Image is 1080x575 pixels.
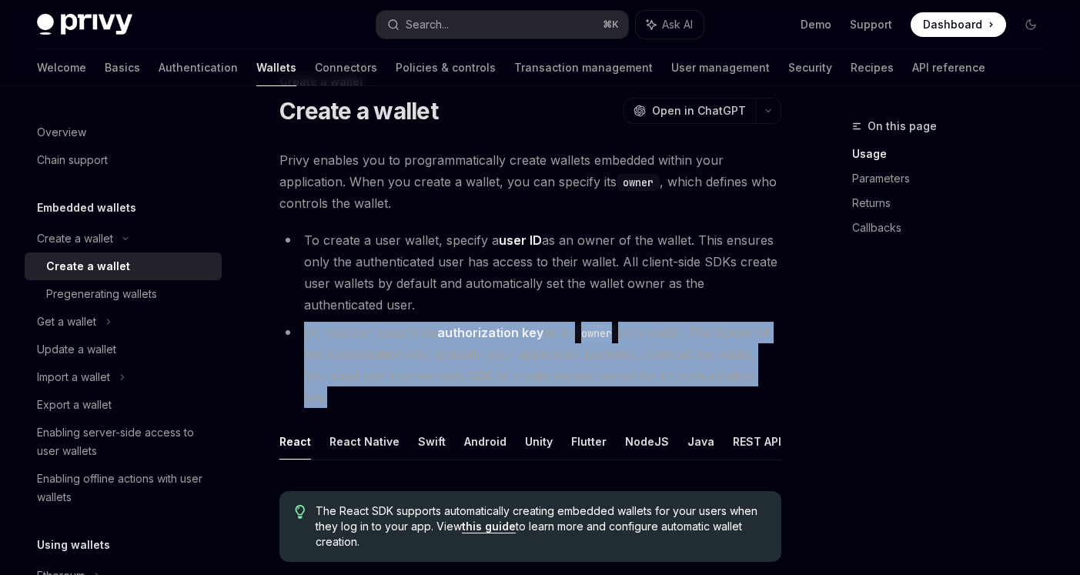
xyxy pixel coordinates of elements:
li: To create a user wallet, specify a as an owner of the wallet. This ensures only the authenticated... [279,229,781,316]
a: Create a wallet [25,252,222,280]
a: Parameters [852,166,1055,191]
div: Export a wallet [37,396,112,414]
a: Enabling offline actions with user wallets [25,465,222,511]
span: ⌘ K [603,18,619,31]
button: Android [464,423,507,460]
button: REST API [733,423,781,460]
div: Create a wallet [37,229,113,248]
span: Ask AI [662,17,693,32]
h5: Embedded wallets [37,199,136,217]
a: Connectors [315,49,377,86]
svg: Tip [295,505,306,519]
button: Search...⌘K [376,11,628,38]
button: Flutter [571,423,607,460]
a: User management [671,49,770,86]
div: Get a wallet [37,313,96,331]
button: Swift [418,423,446,460]
button: React Native [329,423,400,460]
a: Returns [852,191,1055,216]
a: Pregenerating wallets [25,280,222,308]
div: Enabling offline actions with user wallets [37,470,212,506]
a: Usage [852,142,1055,166]
div: Create a wallet [46,257,130,276]
a: Transaction management [514,49,653,86]
a: this guide [462,520,516,533]
a: Wallets [256,49,296,86]
h5: Using wallets [37,536,110,554]
button: NodeJS [625,423,669,460]
h1: Create a wallet [279,97,438,125]
a: Demo [801,17,831,32]
div: Import a wallet [37,368,110,386]
strong: authorization key [437,325,543,340]
span: Open in ChatGPT [652,103,746,119]
a: Callbacks [852,216,1055,240]
span: Dashboard [923,17,982,32]
div: Enabling server-side access to user wallets [37,423,212,460]
button: Ask AI [636,11,704,38]
a: Dashboard [911,12,1006,37]
a: Enabling server-side access to user wallets [25,419,222,465]
a: Welcome [37,49,86,86]
button: React [279,423,311,460]
a: Recipes [851,49,894,86]
button: Unity [525,423,553,460]
div: Update a wallet [37,340,116,359]
a: API reference [912,49,985,86]
a: Authentication [159,49,238,86]
button: Toggle dark mode [1018,12,1043,37]
div: Chain support [37,151,108,169]
a: Basics [105,49,140,86]
div: Search... [406,15,449,34]
a: Export a wallet [25,391,222,419]
code: owner [575,325,618,342]
span: Privy enables you to programmatically create wallets embedded within your application. When you c... [279,149,781,214]
button: Open in ChatGPT [624,98,755,124]
a: Support [850,17,892,32]
li: Or, you can specify an as an on a wallet. The holder of the authorization key, typically your app... [279,322,781,408]
a: Security [788,49,832,86]
span: The React SDK supports automatically creating embedded wallets for your users when they log in to... [316,503,766,550]
strong: user ID [499,232,542,248]
img: dark logo [37,14,132,35]
a: Overview [25,119,222,146]
a: Update a wallet [25,336,222,363]
span: On this page [868,117,937,135]
code: owner [617,174,660,191]
div: Overview [37,123,86,142]
div: Pregenerating wallets [46,285,157,303]
button: Java [687,423,714,460]
a: Chain support [25,146,222,174]
a: Policies & controls [396,49,496,86]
